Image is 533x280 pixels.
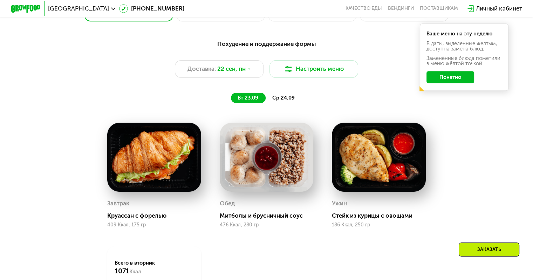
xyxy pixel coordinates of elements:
span: 22 сен, пн [217,64,246,73]
span: [GEOGRAPHIC_DATA] [48,6,109,12]
div: Заменённые блюда пометили в меню жёлтой точкой. [426,56,502,66]
button: Понятно [426,71,474,83]
div: В даты, выделенные желтым, доступна замена блюд. [426,41,502,52]
div: Ваше меню на эту неделю [426,31,502,36]
div: 186 Ккал, 250 гр [332,222,426,228]
span: ср 24.09 [272,95,295,101]
div: Круассан с форелью [107,212,207,219]
div: Стейк из курицы с овощами [332,212,431,219]
a: Вендинги [388,6,414,12]
span: Ккал [129,268,141,275]
div: Похудение и поддержание формы [47,39,486,48]
div: Обед [220,198,235,209]
span: Доставка: [187,64,216,73]
a: [PHONE_NUMBER] [119,4,184,13]
button: Настроить меню [269,60,358,78]
div: Завтрак [107,198,129,209]
div: Всего в вторник [115,259,193,275]
div: поставщикам [420,6,458,12]
span: вт 23.09 [238,95,258,101]
div: Ужин [332,198,347,209]
a: Качество еды [346,6,382,12]
div: Митболы и брусничный соус [220,212,319,219]
div: 476 Ккал, 280 гр [220,222,314,228]
span: 1071 [115,267,129,275]
div: 409 Ккал, 175 гр [107,222,201,228]
div: Заказать [459,243,519,257]
div: Личный кабинет [476,4,522,13]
